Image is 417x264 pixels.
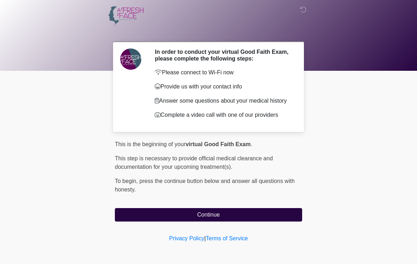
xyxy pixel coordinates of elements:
a: Terms of Service [206,235,248,241]
p: Complete a video call with one of our providers [155,111,292,119]
a: | [204,235,206,241]
img: Agent Avatar [120,48,141,70]
span: This is the beginning of your [115,141,186,147]
p: Provide us with your contact info [155,82,292,91]
button: Continue [115,208,302,222]
a: Privacy Policy [169,235,205,241]
span: To begin, [115,178,139,184]
p: Answer some questions about your medical history [155,97,292,105]
img: A Fresh Face Aesthetics Inc Logo [108,5,144,27]
p: Please connect to Wi-Fi now [155,68,292,77]
span: . [251,141,252,147]
span: press the continue button below and answer all questions with honesty. [115,178,295,193]
h2: In order to conduct your virtual Good Faith Exam, please complete the following steps: [155,48,292,62]
strong: virtual Good Faith Exam [186,141,251,147]
span: This step is necessary to provide official medical clearance and documentation for your upcoming ... [115,155,273,170]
